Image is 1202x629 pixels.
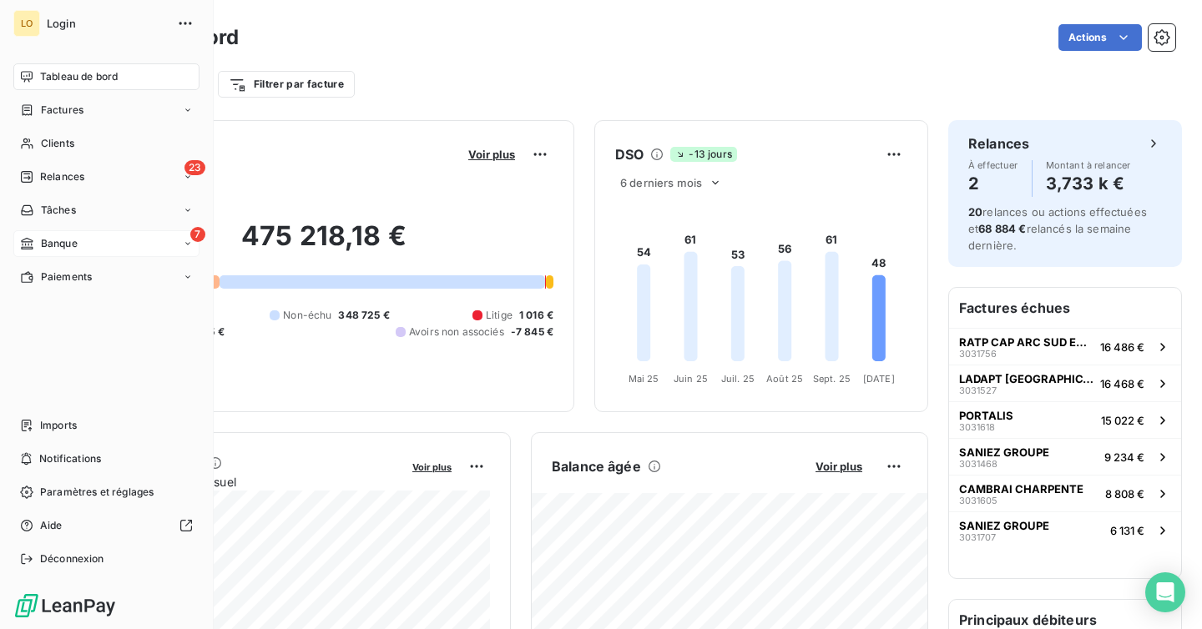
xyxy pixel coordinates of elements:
[959,349,997,359] span: 3031756
[184,160,205,175] span: 23
[813,373,851,385] tspan: Sept. 25
[959,532,996,542] span: 3031707
[190,227,205,242] span: 7
[519,308,553,323] span: 1 016 €
[863,373,895,385] tspan: [DATE]
[1101,414,1144,427] span: 15 022 €
[94,219,553,269] h2: 475 218,18 €
[1105,487,1144,501] span: 8 808 €
[949,328,1181,365] button: RATP CAP ARC SUD ET OUEST303175616 486 €
[13,10,40,37] div: LO
[968,205,982,219] span: 20
[47,17,167,30] span: Login
[949,365,1181,401] button: LADAPT [GEOGRAPHIC_DATA] ([GEOGRAPHIC_DATA])303152716 468 €
[1145,572,1185,612] div: Open Intercom Messenger
[959,459,997,469] span: 3031468
[41,103,83,118] span: Factures
[949,401,1181,438] button: PORTALIS303161815 022 €
[959,445,1049,459] span: SANIEZ GROUPE
[811,459,867,474] button: Voir plus
[949,438,1181,475] button: SANIEZ GROUPE30314689 234 €
[40,518,63,533] span: Aide
[218,71,355,98] button: Filtrer par facture
[486,308,513,323] span: Litige
[968,133,1029,153] h6: Relances
[41,269,92,284] span: Paiements
[959,372,1093,385] span: LADAPT [GEOGRAPHIC_DATA] ([GEOGRAPHIC_DATA])
[412,461,452,473] span: Voir plus
[978,222,1026,235] span: 68 884 €
[949,511,1181,548] button: SANIEZ GROUPE30317076 131 €
[1046,160,1131,170] span: Montant à relancer
[670,147,736,162] span: -13 jours
[338,308,389,323] span: 348 725 €
[959,519,1049,532] span: SANIEZ GROUPE
[1110,524,1144,537] span: 6 131 €
[968,170,1018,197] h4: 2
[959,409,1013,422] span: PORTALIS
[468,148,515,161] span: Voir plus
[959,335,1093,349] span: RATP CAP ARC SUD ET OUEST
[13,512,199,539] a: Aide
[620,176,702,189] span: 6 derniers mois
[721,373,755,385] tspan: Juil. 25
[816,460,862,473] span: Voir plus
[463,147,520,162] button: Voir plus
[511,325,553,340] span: -7 845 €
[41,203,76,218] span: Tâches
[39,451,101,466] span: Notifications
[13,592,117,619] img: Logo LeanPay
[949,288,1181,328] h6: Factures échues
[949,475,1181,511] button: CAMBRAI CHARPENTE30316058 808 €
[40,551,104,566] span: Déconnexion
[1100,377,1144,390] span: 16 468 €
[41,136,74,151] span: Clients
[407,459,457,474] button: Voir plus
[959,385,997,395] span: 3031527
[959,422,995,432] span: 3031618
[552,456,641,476] h6: Balance âgée
[283,308,331,323] span: Non-échu
[674,373,708,385] tspan: Juin 25
[41,236,78,251] span: Banque
[1058,24,1142,51] button: Actions
[409,325,504,340] span: Avoirs non associés
[1104,450,1144,464] span: 9 234 €
[40,485,154,500] span: Paramètres et réglages
[766,373,803,385] tspan: Août 25
[629,373,659,385] tspan: Mai 25
[959,482,1083,496] span: CAMBRAI CHARPENTE
[959,496,997,506] span: 3031605
[968,160,1018,170] span: À effectuer
[615,144,644,164] h6: DSO
[1046,170,1131,197] h4: 3,733 k €
[1100,340,1144,354] span: 16 486 €
[94,473,401,491] span: Chiffre d'affaires mensuel
[40,69,118,84] span: Tableau de bord
[40,418,77,433] span: Imports
[968,205,1147,252] span: relances ou actions effectuées et relancés la semaine dernière.
[40,169,84,184] span: Relances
